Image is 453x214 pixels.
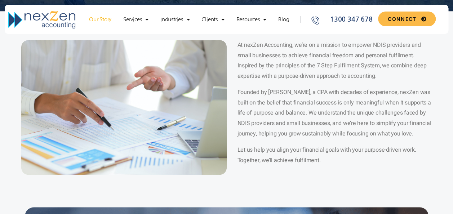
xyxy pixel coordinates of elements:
[328,15,372,24] span: 1300 347 678
[232,16,270,23] a: Resources
[198,16,228,23] a: Clients
[120,16,152,23] a: Services
[275,16,293,23] a: Blog
[157,16,193,23] a: Industries
[237,88,431,138] span: Founded by [PERSON_NAME], a CPA with decades of experience, nexZen was built on the belief that f...
[310,15,378,24] a: 1300 347 678
[378,12,435,26] a: CONNECT
[81,16,297,23] nav: Menu
[237,41,427,80] span: At nexZen Accounting, we’re on a mission to empower NDIS providers and small businesses to achiev...
[388,17,416,22] span: CONNECT
[237,146,416,165] span: Let us help you align your financial goals with your purpose-driven work. Together, we’ll achieve...
[85,16,115,23] a: Our Story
